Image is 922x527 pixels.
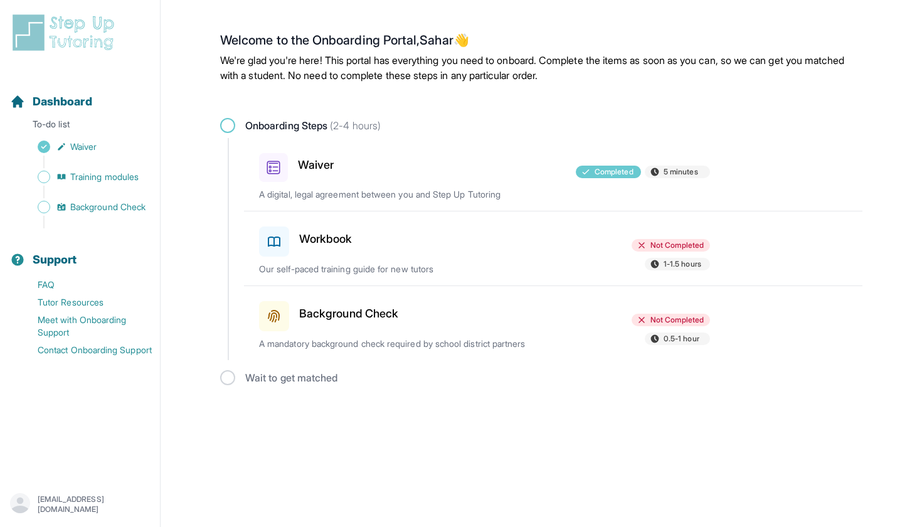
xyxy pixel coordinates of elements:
[10,341,160,359] a: Contact Onboarding Support
[298,156,334,174] h3: Waiver
[70,171,139,183] span: Training modules
[5,118,155,136] p: To-do list
[299,230,352,248] h3: Workbook
[33,93,92,110] span: Dashboard
[595,167,633,177] span: Completed
[10,168,160,186] a: Training modules
[10,294,160,311] a: Tutor Resources
[38,494,150,514] p: [EMAIL_ADDRESS][DOMAIN_NAME]
[5,73,155,115] button: Dashboard
[220,53,862,83] p: We're glad you're here! This portal has everything you need to onboard. Complete the items as soo...
[244,211,862,285] a: WorkbookNot Completed1-1.5 hoursOur self-paced training guide for new tutors
[650,315,704,325] span: Not Completed
[259,338,553,350] p: A mandatory background check required by school district partners
[299,305,398,322] h3: Background Check
[244,138,862,211] a: WaiverCompleted5 minutesA digital, legal agreement between you and Step Up Tutoring
[10,93,92,110] a: Dashboard
[327,119,381,132] span: (2-4 hours)
[259,263,553,275] p: Our self-paced training guide for new tutors
[650,240,704,250] span: Not Completed
[5,231,155,274] button: Support
[70,141,97,153] span: Waiver
[10,276,160,294] a: FAQ
[664,334,699,344] span: 0.5-1 hour
[70,201,146,213] span: Background Check
[10,198,160,216] a: Background Check
[10,13,122,53] img: logo
[10,311,160,341] a: Meet with Onboarding Support
[10,493,150,516] button: [EMAIL_ADDRESS][DOMAIN_NAME]
[10,138,160,156] a: Waiver
[664,167,698,177] span: 5 minutes
[220,33,862,53] h2: Welcome to the Onboarding Portal, Sahar 👋
[664,259,701,269] span: 1-1.5 hours
[259,188,553,201] p: A digital, legal agreement between you and Step Up Tutoring
[245,118,381,133] span: Onboarding Steps
[33,251,77,269] span: Support
[244,286,862,360] a: Background CheckNot Completed0.5-1 hourA mandatory background check required by school district p...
